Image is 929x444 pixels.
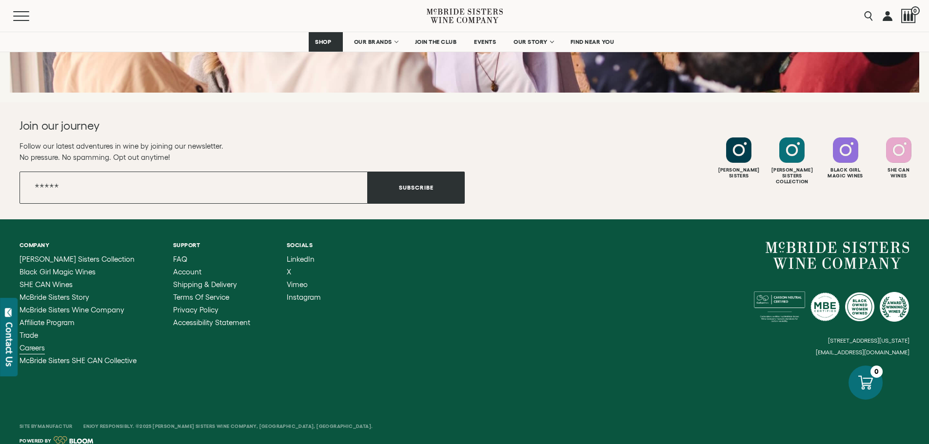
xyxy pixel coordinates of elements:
a: FIND NEAR YOU [564,32,621,52]
a: Trade [20,331,137,339]
span: Vimeo [287,280,308,289]
span: Powered by [20,439,51,444]
a: Account [173,268,250,276]
span: Terms of Service [173,293,229,301]
a: SHOP [309,32,343,52]
span: Enjoy Responsibly. ©2025 [PERSON_NAME] Sisters Wine Company, [GEOGRAPHIC_DATA], [GEOGRAPHIC_DATA]. [83,424,373,429]
span: Privacy Policy [173,306,218,314]
a: OUR BRANDS [348,32,404,52]
span: SHE CAN Wines [20,280,73,289]
span: Instagram [287,293,321,301]
span: Trade [20,331,38,339]
a: McBride Sisters Wine Company [766,242,909,269]
span: LinkedIn [287,255,315,263]
span: 0 [911,6,920,15]
a: FAQ [173,255,250,263]
a: LinkedIn [287,255,321,263]
a: OUR STORY [507,32,559,52]
a: Vimeo [287,281,321,289]
a: Follow McBride Sisters Collection on Instagram [PERSON_NAME] SistersCollection [767,137,817,185]
span: Shipping & Delivery [173,280,237,289]
span: McBride Sisters Story [20,293,89,301]
a: Follow McBride Sisters on Instagram [PERSON_NAME]Sisters [713,137,764,179]
a: McBride Sisters Story [20,293,137,301]
span: OUR BRANDS [354,39,392,45]
a: Follow SHE CAN Wines on Instagram She CanWines [873,137,924,179]
span: [PERSON_NAME] Sisters Collection [20,255,135,263]
a: Shipping & Delivery [173,281,250,289]
span: Affiliate Program [20,318,75,327]
span: FIND NEAR YOU [571,39,614,45]
div: 0 [870,366,883,378]
span: Black Girl Magic Wines [20,268,96,276]
span: JOIN THE CLUB [415,39,457,45]
span: FAQ [173,255,187,263]
a: X [287,268,321,276]
button: Mobile Menu Trigger [13,11,48,21]
a: Follow Black Girl Magic Wines on Instagram Black GirlMagic Wines [820,137,871,179]
a: McBride Sisters SHE CAN Collective [20,357,137,365]
span: EVENTS [474,39,496,45]
a: Instagram [287,293,321,301]
span: SHOP [315,39,332,45]
a: Accessibility Statement [173,319,250,327]
button: Subscribe [368,172,465,204]
h2: Join our journey [20,118,420,134]
div: Contact Us [4,322,14,367]
input: Email [20,172,368,204]
span: McBride Sisters Wine Company [20,306,124,314]
a: EVENTS [468,32,502,52]
p: Follow our latest adventures in wine by joining our newsletter. No pressure. No spamming. Opt out... [20,140,465,163]
span: OUR STORY [514,39,548,45]
a: Privacy Policy [173,306,250,314]
a: JOIN THE CLUB [409,32,463,52]
div: [PERSON_NAME] Sisters Collection [767,167,817,185]
a: Careers [20,344,137,352]
div: She Can Wines [873,167,924,179]
div: Black Girl Magic Wines [820,167,871,179]
small: [STREET_ADDRESS][US_STATE] [828,337,909,344]
span: Site By [20,424,74,429]
a: Black Girl Magic Wines [20,268,137,276]
a: SHE CAN Wines [20,281,137,289]
a: McBride Sisters Wine Company [20,306,137,314]
a: McBride Sisters Collection [20,255,137,263]
span: X [287,268,291,276]
a: Affiliate Program [20,319,137,327]
span: Account [173,268,201,276]
small: [EMAIL_ADDRESS][DOMAIN_NAME] [816,349,909,356]
span: Careers [20,344,45,352]
a: Terms of Service [173,293,250,301]
a: Manufactur [38,424,73,429]
div: [PERSON_NAME] Sisters [713,167,764,179]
